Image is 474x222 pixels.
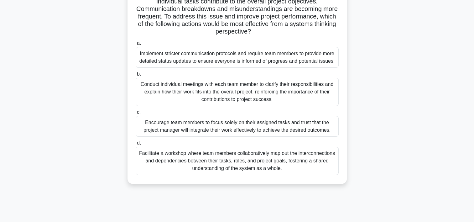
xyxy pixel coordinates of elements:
[136,78,339,106] div: Conduct individual meetings with each team member to clarify their responsibilities and explain h...
[137,109,141,115] span: c.
[137,71,141,77] span: b.
[136,116,339,137] div: Encourage team members to focus solely on their assigned tasks and trust that the project manager...
[137,140,141,145] span: d.
[136,47,339,68] div: Implement stricter communication protocols and require team members to provide more detailed stat...
[137,40,141,46] span: a.
[136,147,339,175] div: Facilitate a workshop where team members collaboratively map out the interconnections and depende...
